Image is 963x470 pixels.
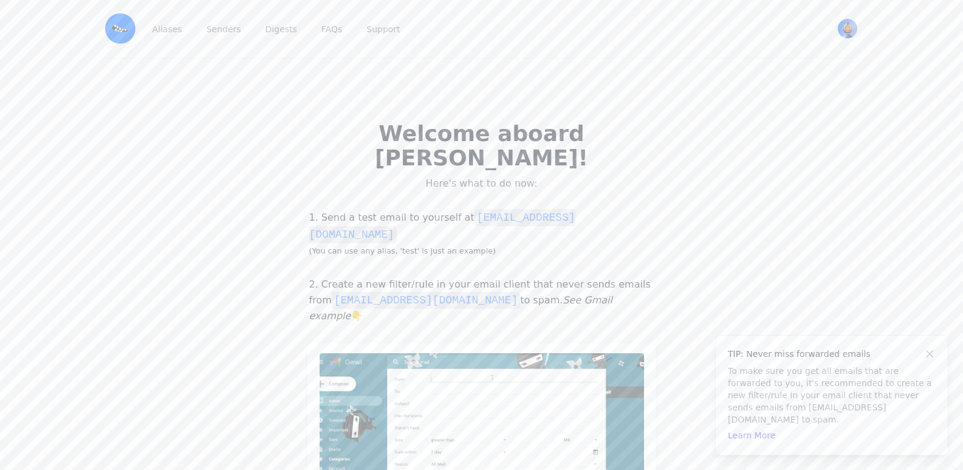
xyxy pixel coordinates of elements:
[838,19,857,38] img: mohamme's Avatar
[309,209,575,243] code: [EMAIL_ADDRESS][DOMAIN_NAME]
[728,430,775,440] a: Learn More
[837,18,858,40] button: User menu
[309,246,496,255] small: (You can use any alias, 'test' is just an example)
[346,178,618,190] p: Here's what to do now:
[105,13,135,44] img: Email Monster
[307,209,657,258] p: 1. Send a test email to yourself at
[346,122,618,170] h2: Welcome aboard [PERSON_NAME]!
[728,348,936,360] h4: TIP: Never miss forwarded emails
[332,292,520,309] code: [EMAIL_ADDRESS][DOMAIN_NAME]
[728,365,936,426] p: To make sure you get all emails that are forwarded to you, it's recommended to create a new filte...
[307,277,657,323] p: 2. Create a new filter/rule in your email client that never sends emails from to spam. 👇
[309,294,612,322] i: See Gmail example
